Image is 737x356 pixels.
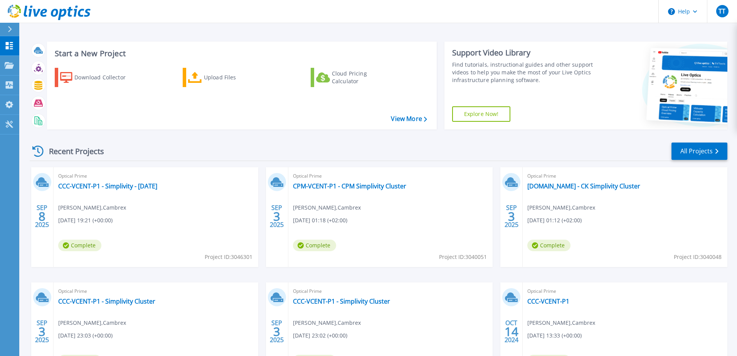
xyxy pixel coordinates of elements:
h3: Start a New Project [55,49,427,58]
span: Project ID: 3040048 [674,253,722,261]
span: [PERSON_NAME] , Cambrex [293,203,361,212]
span: 3 [273,213,280,220]
span: 8 [39,213,45,220]
a: [DOMAIN_NAME] - CK Simplivity Cluster [527,182,640,190]
span: [DATE] 01:12 (+02:00) [527,216,582,225]
div: Upload Files [204,70,266,85]
div: SEP 2025 [35,202,49,230]
a: All Projects [671,143,727,160]
span: TT [718,8,725,14]
span: Complete [293,240,336,251]
div: SEP 2025 [269,202,284,230]
span: Complete [58,240,101,251]
span: [DATE] 23:02 (+00:00) [293,331,347,340]
span: 3 [273,328,280,335]
span: Project ID: 3040051 [439,253,487,261]
span: Optical Prime [293,287,488,296]
div: Cloud Pricing Calculator [332,70,394,85]
span: [PERSON_NAME] , Cambrex [527,319,595,327]
div: SEP 2025 [504,202,519,230]
div: SEP 2025 [269,317,284,346]
span: Optical Prime [527,287,723,296]
a: CCC-VCENT-P1 - Simplivity Cluster [58,297,155,305]
span: Optical Prime [58,172,254,180]
a: CCC-VCENT-P1 [527,297,569,305]
a: Cloud Pricing Calculator [311,68,397,87]
span: [PERSON_NAME] , Cambrex [527,203,595,212]
a: CCC-VCENT-P1 - Simplivity Cluster [293,297,390,305]
span: Complete [527,240,570,251]
span: [DATE] 13:33 (+00:00) [527,331,582,340]
a: CCC-VCENT-P1 - Simplivity - [DATE] [58,182,157,190]
div: Recent Projects [30,142,114,161]
a: Download Collector [55,68,141,87]
a: CPM-VCENT-P1 - CPM Simplivity Cluster [293,182,406,190]
span: Optical Prime [58,287,254,296]
span: [DATE] 23:03 (+00:00) [58,331,113,340]
span: 3 [39,328,45,335]
div: SEP 2025 [35,317,49,346]
span: Optical Prime [293,172,488,180]
a: View More [391,115,427,123]
span: [DATE] 19:21 (+00:00) [58,216,113,225]
span: Project ID: 3046301 [205,253,252,261]
a: Explore Now! [452,106,511,122]
span: [PERSON_NAME] , Cambrex [293,319,361,327]
div: Support Video Library [452,48,596,58]
span: 3 [508,213,515,220]
span: [DATE] 01:18 (+02:00) [293,216,347,225]
div: Find tutorials, instructional guides and other support videos to help you make the most of your L... [452,61,596,84]
span: 14 [505,328,518,335]
span: [PERSON_NAME] , Cambrex [58,203,126,212]
div: Download Collector [74,70,136,85]
span: [PERSON_NAME] , Cambrex [58,319,126,327]
a: Upload Files [183,68,269,87]
div: OCT 2024 [504,317,519,346]
span: Optical Prime [527,172,723,180]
